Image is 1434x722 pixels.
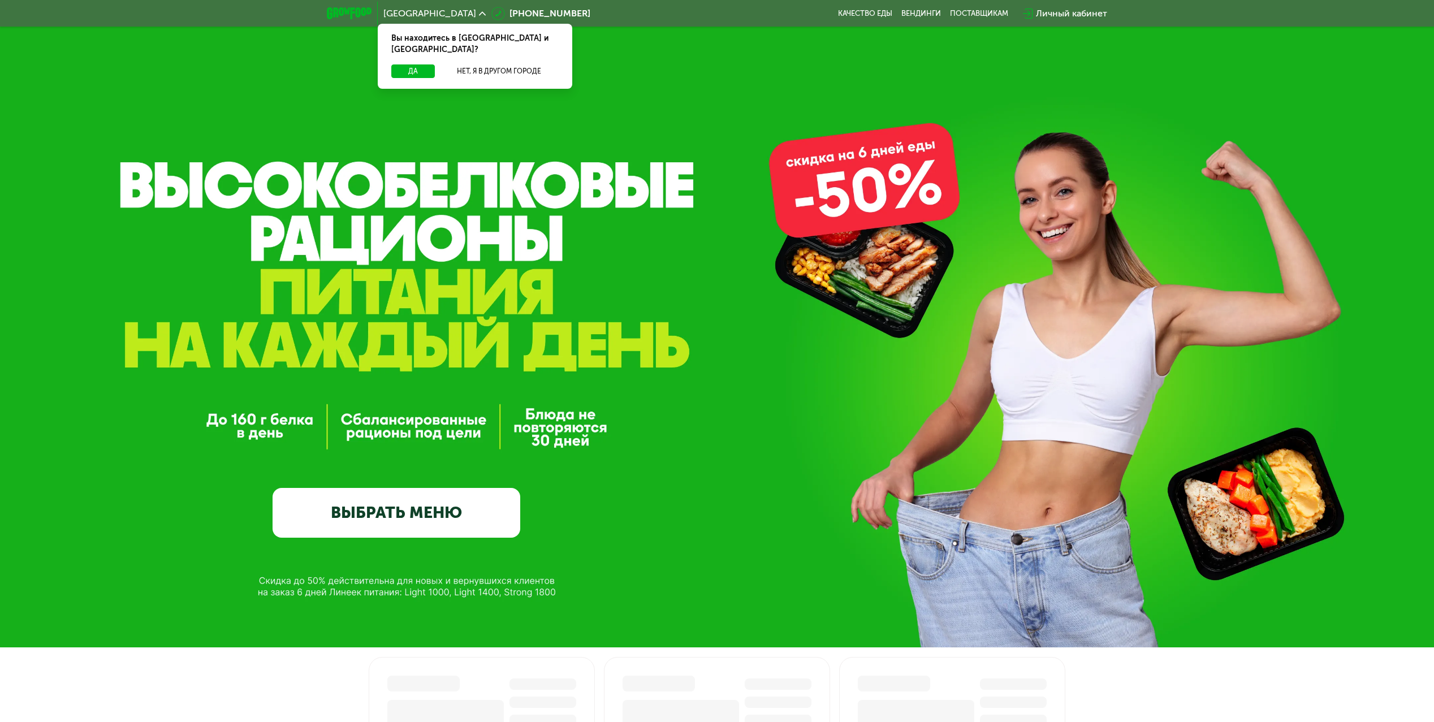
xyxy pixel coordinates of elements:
div: Вы находитесь в [GEOGRAPHIC_DATA] и [GEOGRAPHIC_DATA]? [378,24,572,64]
a: [PHONE_NUMBER] [491,7,590,20]
div: Личный кабинет [1036,7,1107,20]
div: поставщикам [950,9,1008,18]
a: Вендинги [901,9,941,18]
a: ВЫБРАТЬ МЕНЮ [273,488,521,538]
button: Нет, я в другом городе [439,64,559,78]
span: [GEOGRAPHIC_DATA] [383,9,476,18]
a: Качество еды [838,9,892,18]
button: Да [391,64,435,78]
